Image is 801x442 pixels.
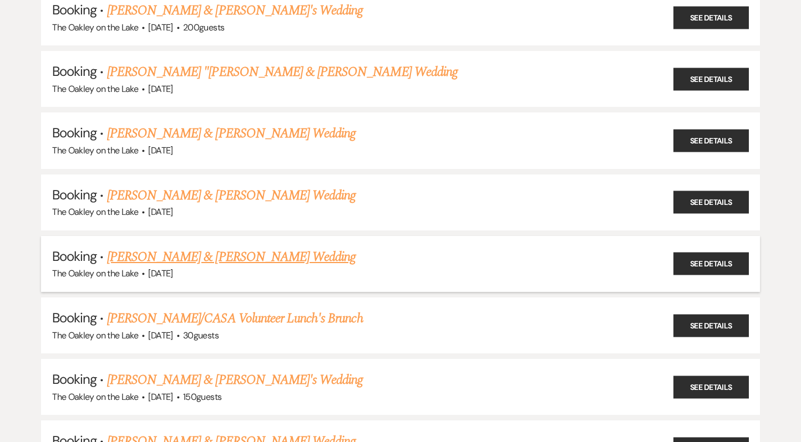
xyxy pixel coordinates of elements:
[107,247,356,267] a: [PERSON_NAME] & [PERSON_NAME] Wedding
[673,6,749,29] a: See Details
[673,314,749,337] a: See Details
[107,124,356,143] a: [PERSON_NAME] & [PERSON_NAME] Wedding
[148,206,173,218] span: [DATE]
[148,268,173,279] span: [DATE]
[107,186,356,205] a: [PERSON_NAME] & [PERSON_NAME] Wedding
[52,391,138,403] span: The Oakley on the Lake
[52,186,97,203] span: Booking
[52,268,138,279] span: The Oakley on the Lake
[673,130,749,152] a: See Details
[52,330,138,341] span: The Oakley on the Lake
[52,83,138,95] span: The Oakley on the Lake
[52,309,97,326] span: Booking
[107,62,458,82] a: [PERSON_NAME] "[PERSON_NAME] & [PERSON_NAME] Wedding
[148,145,173,156] span: [DATE]
[52,22,138,33] span: The Oakley on the Lake
[673,191,749,214] a: See Details
[52,371,97,388] span: Booking
[107,370,363,390] a: [PERSON_NAME] & [PERSON_NAME]'s Wedding
[148,330,173,341] span: [DATE]
[52,145,138,156] span: The Oakley on the Lake
[52,124,97,141] span: Booking
[673,253,749,275] a: See Details
[52,248,97,265] span: Booking
[52,63,97,80] span: Booking
[183,22,224,33] span: 200 guests
[52,1,97,18] span: Booking
[673,68,749,90] a: See Details
[148,391,173,403] span: [DATE]
[148,83,173,95] span: [DATE]
[183,391,221,403] span: 150 guests
[673,376,749,398] a: See Details
[52,206,138,218] span: The Oakley on the Lake
[148,22,173,33] span: [DATE]
[107,309,363,328] a: [PERSON_NAME]/CASA Volunteer Lunch's Brunch
[107,1,363,20] a: [PERSON_NAME] & [PERSON_NAME]'s Wedding
[183,330,219,341] span: 30 guests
